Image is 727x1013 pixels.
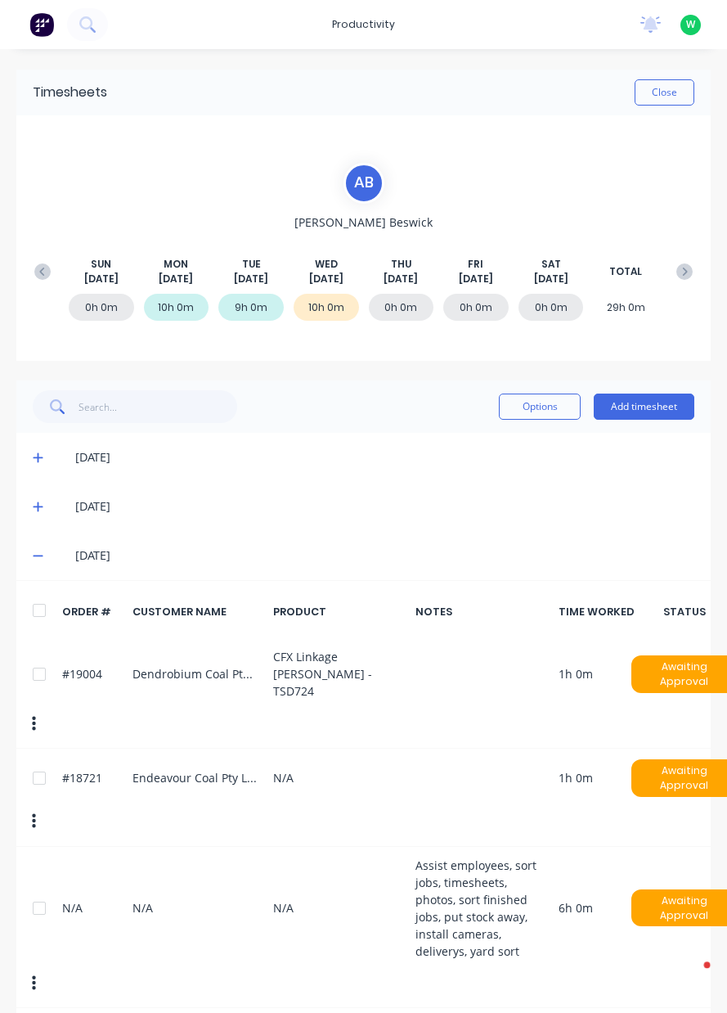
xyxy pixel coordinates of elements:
div: 10h 0m [144,294,209,321]
iframe: Intercom live chat [671,957,711,997]
span: THU [391,257,411,272]
div: 10h 0m [294,294,359,321]
button: Close [635,79,694,106]
span: W [686,17,695,32]
div: 0h 0m [443,294,509,321]
span: SAT [541,257,561,272]
div: NOTES [415,604,549,619]
div: ORDER # [62,604,123,619]
div: STATUS [674,604,694,619]
span: WED [315,257,338,272]
div: 0h 0m [518,294,584,321]
div: 29h 0m [593,294,658,321]
div: 0h 0m [69,294,134,321]
input: Search... [79,390,238,423]
div: PRODUCT [273,604,406,619]
span: [DATE] [84,272,119,286]
button: Add timesheet [594,394,694,420]
span: FRI [468,257,483,272]
span: [DATE] [534,272,568,286]
span: SUN [91,257,111,272]
span: [DATE] [459,272,493,286]
button: Options [499,394,581,420]
span: TOTAL [609,264,642,279]
div: [DATE] [75,448,694,466]
div: A B [343,163,384,204]
div: [DATE] [75,547,694,565]
div: 0h 0m [369,294,434,321]
div: [DATE] [75,497,694,516]
div: CUSTOMER NAME [132,604,263,619]
div: productivity [324,12,403,37]
span: MON [164,257,188,272]
span: [DATE] [159,272,193,286]
div: Timesheets [33,83,107,102]
span: [DATE] [234,272,268,286]
span: [DATE] [384,272,418,286]
div: 9h 0m [218,294,284,321]
span: [PERSON_NAME] Beswick [294,214,433,231]
img: Factory [29,12,54,37]
div: TIME WORKED [559,604,665,619]
span: [DATE] [309,272,343,286]
span: TUE [242,257,261,272]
